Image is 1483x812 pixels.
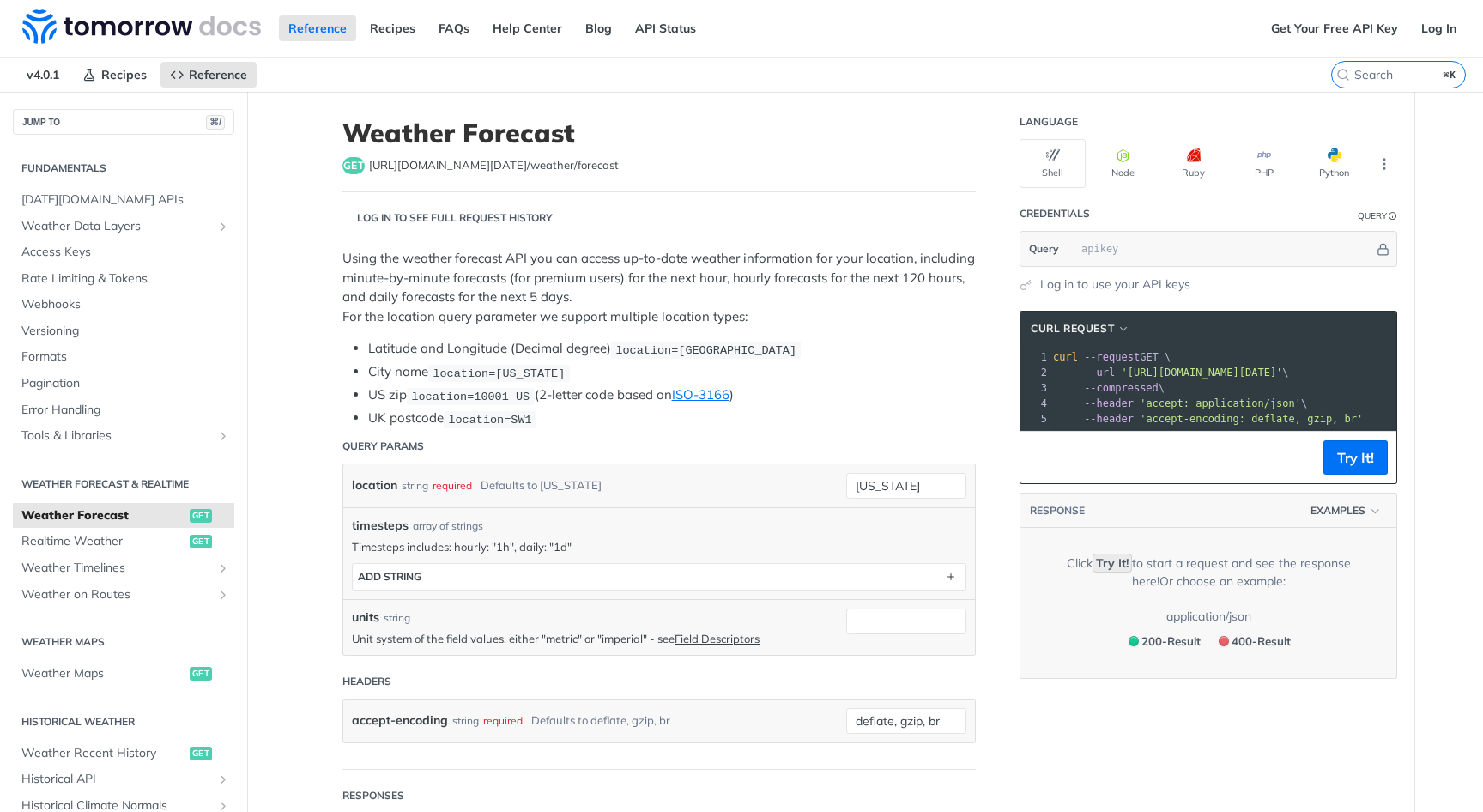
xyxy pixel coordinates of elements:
[1219,636,1229,646] span: 400
[1140,397,1301,409] span: 'accept: application/json'
[1129,636,1139,646] span: 200
[21,771,212,788] span: Historical API
[13,423,234,449] a: Tools & LibrariesShow subpages for Tools & Libraries
[13,214,234,239] a: Weather Data LayersShow subpages for Weather Data Layers
[1053,367,1289,379] span: \
[1120,630,1207,652] button: 200200-Result
[1093,554,1132,573] code: Try It!
[13,529,234,554] a: Realtime Weatherget
[615,343,796,356] span: location=[GEOGRAPHIC_DATA]
[73,62,156,88] a: Recipes
[13,476,234,492] h2: Weather Forecast & realtime
[342,249,976,326] p: Using the weather forecast API you can access up-to-date weather information for your location, i...
[216,561,230,575] button: Show subpages for Weather Timelines
[483,15,572,41] a: Help Center
[1084,397,1134,409] span: --header
[1231,139,1297,188] button: PHP
[1053,351,1078,363] span: curl
[1090,139,1156,188] button: Node
[1053,397,1307,409] span: \
[21,375,230,392] span: Pagination
[1031,321,1114,336] span: cURL Request
[190,667,212,681] span: get
[1020,380,1050,396] div: 3
[13,661,234,687] a: Weather Mapsget
[342,788,404,803] div: Responses
[452,708,479,733] div: string
[1358,209,1387,222] div: Query
[352,517,409,535] span: timesteps
[1029,502,1086,519] button: RESPONSE
[216,773,230,786] button: Show subpages for Historical API
[626,15,705,41] a: API Status
[1121,367,1282,379] span: '[URL][DOMAIN_NAME][DATE]'
[1412,15,1466,41] a: Log In
[1166,608,1251,626] div: application/json
[13,634,234,650] h2: Weather Maps
[206,115,225,130] span: ⌘/
[13,344,234,370] a: Formats
[384,610,410,626] div: string
[411,390,530,403] span: location=10001 US
[353,564,965,590] button: ADD string
[672,386,729,403] a: ISO-3166
[675,632,760,645] a: Field Descriptors
[368,362,976,382] li: City name
[17,62,69,88] span: v4.0.1
[1262,15,1407,41] a: Get Your Free API Key
[1084,382,1159,394] span: --compressed
[1301,139,1367,188] button: Python
[216,429,230,443] button: Show subpages for Tools & Libraries
[1336,68,1350,82] svg: Search
[369,157,619,174] span: https://api.tomorrow.io/v4/weather/forecast
[1439,66,1461,83] kbd: ⌘K
[368,339,976,359] li: Latitude and Longitude (Decimal degree)
[189,67,247,82] span: Reference
[160,62,257,88] a: Reference
[13,292,234,318] a: Webhooks
[13,767,234,792] a: Historical APIShow subpages for Historical API
[429,15,479,41] a: FAQs
[190,535,212,548] span: get
[1020,206,1090,221] div: Credentials
[342,210,553,226] div: Log in to see full request history
[21,348,230,366] span: Formats
[358,570,421,583] div: ADD string
[1020,365,1050,380] div: 2
[368,385,976,405] li: US zip (2-letter code based on )
[21,745,185,762] span: Weather Recent History
[1020,396,1050,411] div: 4
[1140,413,1363,425] span: 'accept-encoding: deflate, gzip, br'
[576,15,621,41] a: Blog
[13,266,234,292] a: Rate Limiting & Tokens
[342,118,976,148] h1: Weather Forecast
[1210,630,1297,652] button: 400400-Result
[368,409,976,428] li: UK postcode
[21,533,185,550] span: Realtime Weather
[1084,413,1134,425] span: --header
[13,371,234,397] a: Pagination
[1025,320,1136,337] button: cURL Request
[481,473,602,498] div: Defaults to [US_STATE]
[1029,241,1059,257] span: Query
[13,503,234,529] a: Weather Forecastget
[342,439,424,454] div: Query Params
[1020,349,1050,365] div: 1
[448,413,531,426] span: location=SW1
[413,518,483,534] div: array of strings
[1232,634,1291,648] span: 400 - Result
[22,9,261,44] img: Tomorrow.io Weather API Docs
[1040,276,1190,294] a: Log in to use your API keys
[352,609,379,627] label: units
[279,15,356,41] a: Reference
[1053,382,1165,394] span: \
[1310,503,1365,518] span: Examples
[13,109,234,135] button: JUMP TO⌘/
[342,157,365,174] span: get
[352,631,838,646] p: Unit system of the field values, either "metric" or "imperial" - see
[1053,351,1171,363] span: GET \
[21,427,212,445] span: Tools & Libraries
[402,473,428,498] div: string
[1020,114,1078,130] div: Language
[1046,554,1371,591] div: Click to start a request and see the response here! Or choose an example:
